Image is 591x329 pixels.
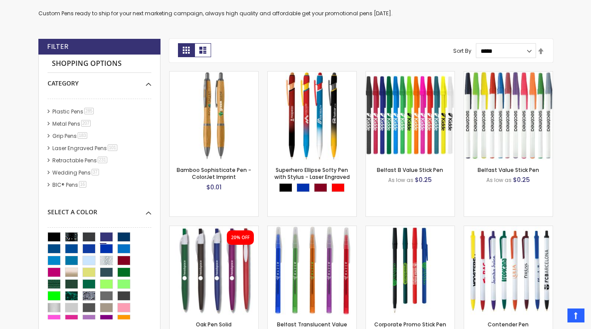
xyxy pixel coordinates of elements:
span: As low as [486,176,512,184]
span: 37 [92,169,99,175]
div: Red [331,183,345,192]
span: 101 [108,144,118,151]
a: Bamboo Sophisticate Pen - ColorJet Imprint [170,71,258,79]
strong: Shopping Options [48,55,151,73]
a: BIC® Pens16 [50,181,89,188]
a: Contender Pen [464,226,553,233]
a: Superhero Ellipse Softy Pen with Stylus - Laser Engraved [274,166,350,181]
div: Black [279,183,292,192]
a: Oak Pen Solid [170,226,258,233]
span: 231 [98,157,108,163]
div: Select A Color [48,202,151,216]
a: Belfast Value Stick Pen [478,166,539,174]
div: 20% OFF [231,235,249,241]
img: Corporate Promo Stick Pen [366,226,454,315]
a: Belfast B Value Stick Pen [366,71,454,79]
span: $0.25 [513,175,530,184]
a: Belfast Translucent Value Stick Pen [268,226,356,233]
img: Belfast B Value Stick Pen [366,72,454,160]
div: Burgundy [314,183,327,192]
label: Sort By [453,47,471,55]
img: Belfast Translucent Value Stick Pen [268,226,356,315]
span: 183 [78,132,88,139]
a: Belfast Value Stick Pen [464,71,553,79]
a: Belfast B Value Stick Pen [377,166,443,174]
a: Grip Pens183 [50,132,91,140]
a: Top [567,308,584,322]
a: Bamboo Sophisticate Pen - ColorJet Imprint [177,166,251,181]
a: Superhero Ellipse Softy Pen with Stylus - Laser Engraved [268,71,356,79]
a: Contender Pen [488,321,529,328]
img: Bamboo Sophisticate Pen - ColorJet Imprint [170,72,258,160]
span: $0.01 [206,183,222,192]
strong: Filter [47,42,68,51]
span: 207 [81,120,91,127]
a: Wedding Pens37 [50,169,102,176]
img: Contender Pen [464,226,553,315]
img: Superhero Ellipse Softy Pen with Stylus - Laser Engraved [268,72,356,160]
a: Corporate Promo Stick Pen [366,226,454,233]
a: Metal Pens207 [50,120,94,127]
div: Category [48,73,151,88]
strong: Grid [178,43,195,57]
span: 285 [84,108,94,114]
a: Plastic Pens285 [50,108,97,115]
a: Corporate Promo Stick Pen [374,321,446,328]
img: Belfast Value Stick Pen [464,72,553,160]
a: Laser Engraved Pens101 [50,144,121,152]
span: $0.25 [415,175,432,184]
a: Retractable Pens231 [50,157,111,164]
span: 16 [79,181,86,188]
a: Oak Pen Solid [196,321,232,328]
img: Oak Pen Solid [170,226,258,315]
div: Blue [297,183,310,192]
span: As low as [388,176,413,184]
